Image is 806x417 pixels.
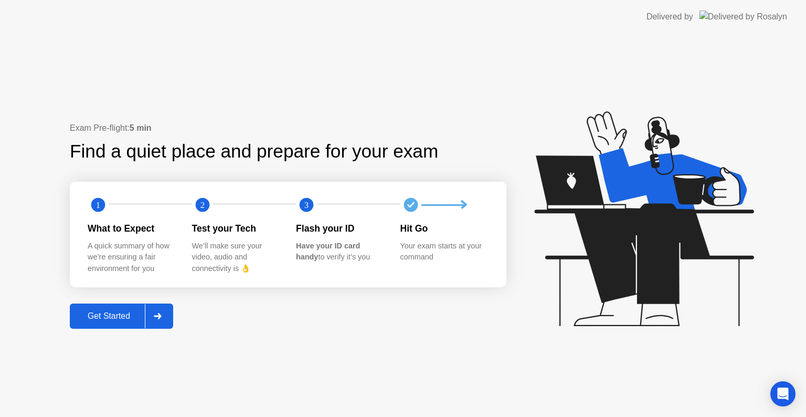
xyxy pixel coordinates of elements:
text: 1 [96,200,100,210]
b: Have your ID card handy [296,242,360,262]
div: A quick summary of how we’re ensuring a fair environment for you [88,241,175,275]
div: Hit Go [400,222,488,235]
div: Get Started [73,311,145,321]
b: 5 min [130,123,152,132]
text: 3 [304,200,309,210]
div: Exam Pre-flight: [70,122,506,134]
div: We’ll make sure your video, audio and connectivity is 👌 [192,241,280,275]
button: Get Started [70,304,173,329]
div: Find a quiet place and prepare for your exam [70,138,440,165]
div: Open Intercom Messenger [770,381,796,406]
div: to verify it’s you [296,241,384,263]
text: 2 [200,200,204,210]
div: Your exam starts at your command [400,241,488,263]
img: Delivered by Rosalyn [699,11,787,23]
div: Flash your ID [296,222,384,235]
div: What to Expect [88,222,175,235]
div: Test your Tech [192,222,280,235]
div: Delivered by [646,11,693,23]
